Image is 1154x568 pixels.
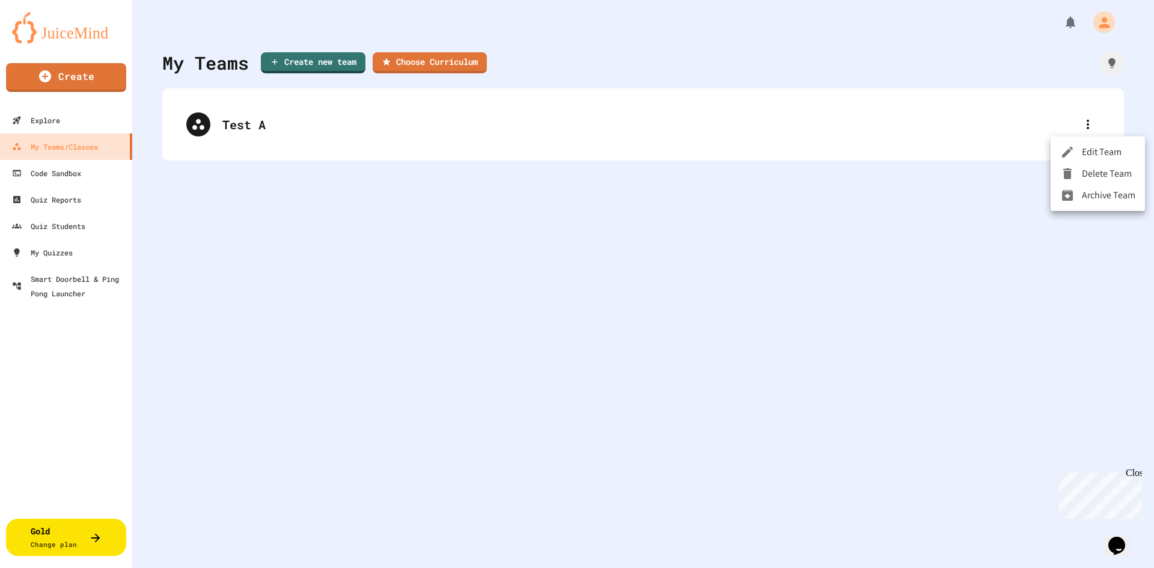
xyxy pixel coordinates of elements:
li: Edit Team [1051,141,1145,163]
a: Create [6,63,126,92]
div: How it works [1100,51,1124,75]
div: Quiz Reports [12,192,81,207]
div: Code Sandbox [12,166,81,180]
div: My Quizzes [12,245,73,260]
a: Create new team [261,52,365,73]
img: logo-orange.svg [12,12,120,43]
li: Delete Team [1051,163,1145,185]
div: Chat with us now!Close [5,5,83,76]
iframe: chat widget [1054,468,1142,519]
div: Quiz Students [12,219,85,233]
div: Explore [12,113,60,127]
div: Gold [31,525,77,550]
iframe: chat widget [1104,520,1142,556]
div: My Account [1081,8,1118,36]
div: My Teams [162,49,249,76]
a: Choose Curriculum [373,52,487,73]
span: Change plan [31,540,77,549]
div: Smart Doorbell & Ping Pong Launcher [12,272,127,301]
li: Archive Team [1051,185,1145,206]
div: Test A [222,115,1076,133]
div: My Notifications [1041,12,1081,32]
div: My Teams/Classes [12,139,98,154]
